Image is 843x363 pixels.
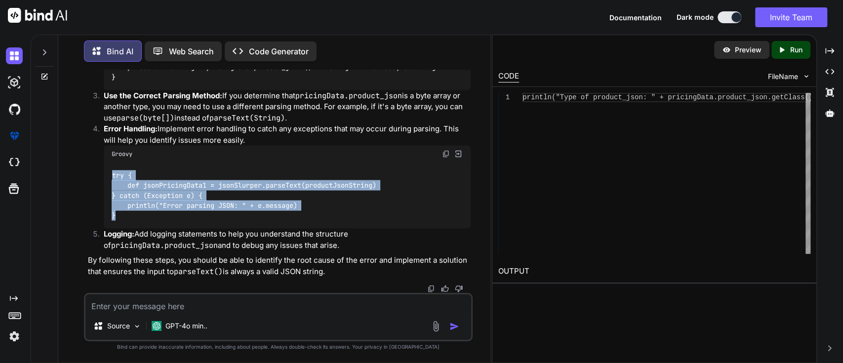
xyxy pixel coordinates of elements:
img: githubDark [6,101,23,118]
code: parseText(String) [209,113,285,123]
img: settings [6,328,23,345]
p: Add logging statements to help you understand the structure of and to debug any issues that arise. [104,229,471,251]
img: GPT-4o mini [152,321,161,331]
span: Documentation [609,13,662,22]
p: Preview [735,45,762,55]
span: FileName [768,72,798,81]
img: Open in Browser [454,150,463,159]
button: Documentation [609,12,662,23]
h2: OUTPUT [492,260,816,283]
code: parseText() [174,267,223,277]
img: darkAi-studio [6,74,23,91]
img: copy [427,285,435,293]
img: dislike [455,285,463,293]
img: darkChat [6,47,23,64]
span: println("Type of product_json: " + pricingData. [522,93,718,101]
p: Bind AI [107,45,133,57]
p: Implement error handling to catch any exceptions that may occur during parsing. This will help yo... [104,123,471,146]
img: Pick Models [133,322,141,330]
img: like [441,285,449,293]
p: Bind can provide inaccurate information, including about people. Always double-check its answers.... [84,343,473,351]
img: copy [442,150,450,158]
p: By following these steps, you should be able to identify the root cause of the error and implemen... [88,255,471,277]
div: CODE [498,71,519,82]
code: parse(byte[]) [117,113,174,123]
img: premium [6,127,23,144]
span: product_json.getClass()) [718,93,817,101]
strong: Logging: [104,229,134,239]
button: Invite Team [755,7,827,27]
p: GPT-4o min.. [165,321,207,331]
img: chevron down [802,72,810,81]
p: Run [790,45,803,55]
p: Source [107,321,130,331]
strong: Error Handling: [104,124,158,133]
span: Groovy [112,150,132,158]
code: try { def jsonPricingData1 = jsonSlurper.parseText(productJsonString) } catch (Exception e) { pri... [112,170,376,221]
img: icon [449,322,459,331]
code: def productJsonString if (pricingData.product_json instanceof List) { productJsonString = new gro... [112,1,459,82]
code: pricingData.product_json [111,241,218,250]
p: If you determine that is a byte array or another type, you may need to use a different parsing me... [104,90,471,124]
img: Bind AI [8,8,67,23]
p: Code Generator [249,45,309,57]
img: attachment [430,321,442,332]
img: cloudideIcon [6,154,23,171]
strong: Use the Correct Parsing Method: [104,91,222,100]
code: pricingData.product_json [295,91,402,101]
p: Web Search [169,45,214,57]
img: preview [722,45,731,54]
span: Dark mode [677,12,714,22]
div: 1 [498,93,510,102]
